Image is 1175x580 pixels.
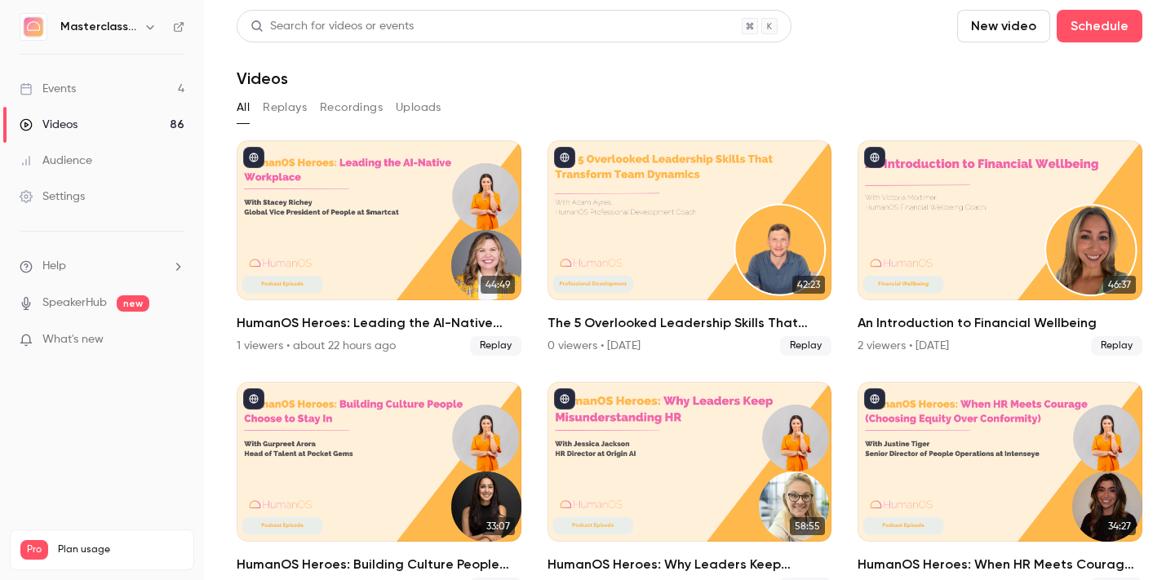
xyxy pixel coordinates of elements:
[20,153,92,169] div: Audience
[237,95,250,121] button: All
[792,276,825,294] span: 42:23
[58,543,184,556] span: Plan usage
[548,140,832,356] a: 42:23The 5 Overlooked Leadership Skills That Transform Team Dynamics0 viewers • [DATE]Replay
[20,258,184,275] li: help-dropdown-opener
[858,140,1142,356] li: An Introduction to Financial Wellbeing
[864,147,885,168] button: published
[554,147,575,168] button: published
[858,555,1142,574] h2: HumanOS Heroes: When HR Meets Courage (Choosing Equity Over Conformity)
[20,188,85,205] div: Settings
[237,555,521,574] h2: HumanOS Heroes: Building Culture People Choose to Stay In
[42,331,104,348] span: What's new
[251,18,414,35] div: Search for videos or events
[237,69,288,88] h1: Videos
[548,338,641,354] div: 0 viewers • [DATE]
[237,313,521,333] h2: HumanOS Heroes: Leading the AI-Native Workplace
[396,95,441,121] button: Uploads
[858,313,1142,333] h2: An Introduction to Financial Wellbeing
[237,140,521,356] li: HumanOS Heroes: Leading the AI-Native Workplace
[554,388,575,410] button: published
[780,336,831,356] span: Replay
[858,338,949,354] div: 2 viewers • [DATE]
[790,517,825,535] span: 58:55
[237,140,521,356] a: 44:49HumanOS Heroes: Leading the AI-Native Workplace1 viewers • about 22 hours agoReplay
[165,333,184,348] iframe: Noticeable Trigger
[237,338,396,354] div: 1 viewers • about 22 hours ago
[20,540,48,560] span: Pro
[858,140,1142,356] a: 46:37An Introduction to Financial Wellbeing2 viewers • [DATE]Replay
[20,117,78,133] div: Videos
[1091,336,1142,356] span: Replay
[1103,276,1136,294] span: 46:37
[957,10,1050,42] button: New video
[481,276,515,294] span: 44:49
[20,81,76,97] div: Events
[1103,517,1136,535] span: 34:27
[42,294,107,312] a: SpeakerHub
[548,313,832,333] h2: The 5 Overlooked Leadership Skills That Transform Team Dynamics
[470,336,521,356] span: Replay
[243,388,264,410] button: published
[864,388,885,410] button: published
[1057,10,1142,42] button: Schedule
[263,95,307,121] button: Replays
[548,140,832,356] li: The 5 Overlooked Leadership Skills That Transform Team Dynamics
[548,555,832,574] h2: HumanOS Heroes: Why Leaders Keep Misunderstanding HR
[243,147,264,168] button: published
[237,10,1142,570] section: Videos
[60,19,137,35] h6: Masterclass Channel
[20,14,47,40] img: Masterclass Channel
[42,258,66,275] span: Help
[481,517,515,535] span: 33:07
[117,295,149,312] span: new
[320,95,383,121] button: Recordings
